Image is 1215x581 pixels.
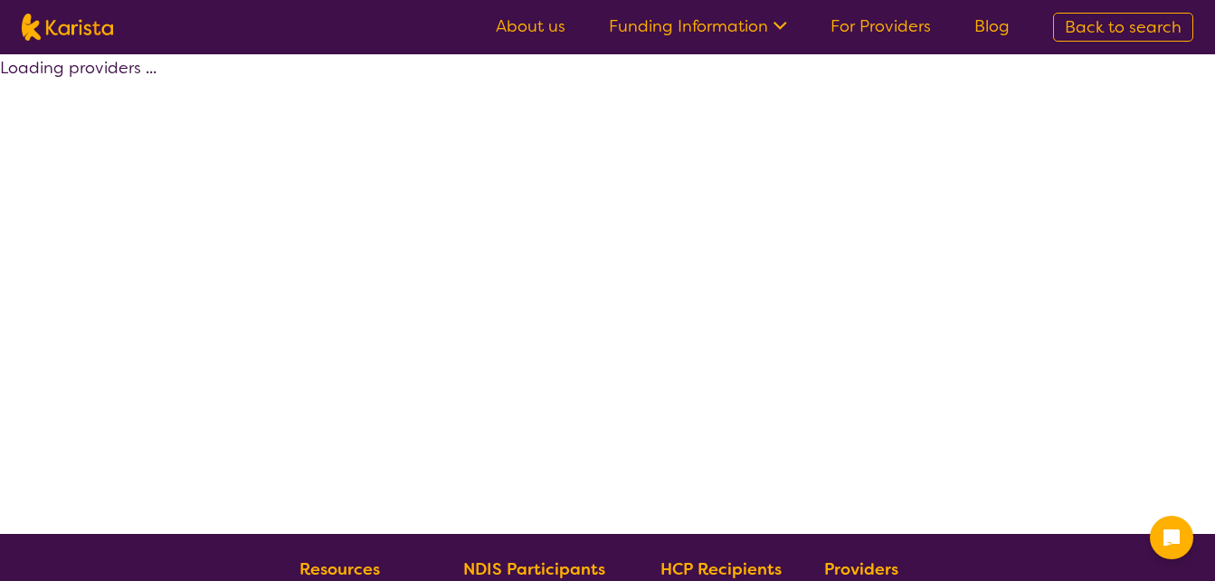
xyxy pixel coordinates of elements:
b: Resources [299,558,380,580]
a: Blog [974,15,1010,37]
a: Funding Information [609,15,787,37]
span: Back to search [1065,16,1182,38]
b: Providers [824,558,898,580]
a: For Providers [831,15,931,37]
a: Back to search [1053,13,1193,42]
b: NDIS Participants [463,558,605,580]
img: Karista logo [22,14,113,41]
b: HCP Recipients [660,558,782,580]
a: About us [496,15,565,37]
